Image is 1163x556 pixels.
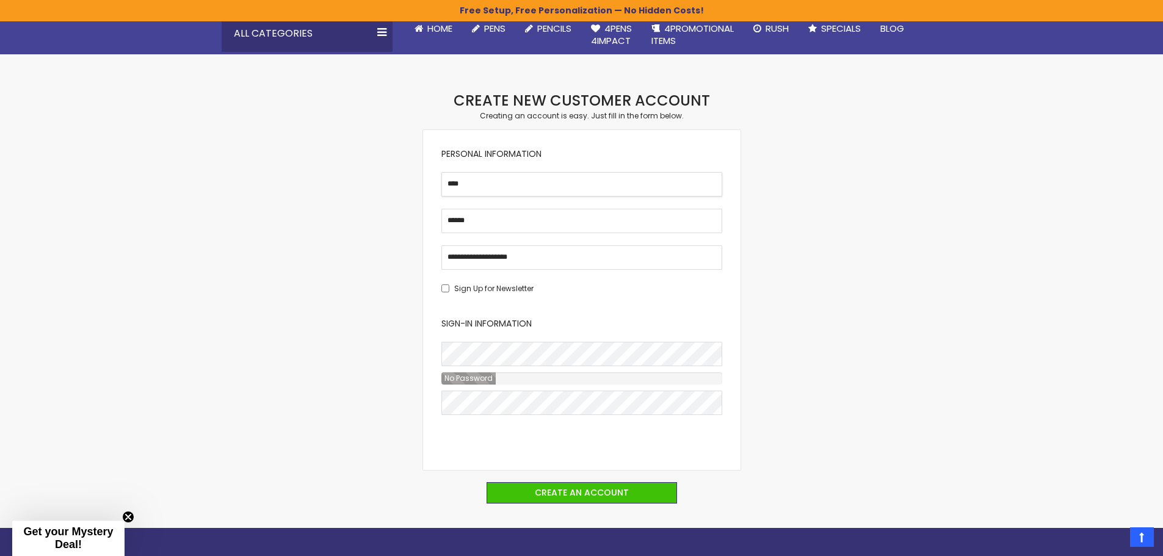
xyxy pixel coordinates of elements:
[871,15,914,42] a: Blog
[441,148,542,160] span: Personal Information
[441,317,532,330] span: Sign-in Information
[1130,527,1154,547] a: Top
[766,22,789,35] span: Rush
[462,15,515,42] a: Pens
[515,15,581,42] a: Pencils
[642,15,744,55] a: 4PROMOTIONALITEMS
[441,372,496,385] div: Password Strength:
[821,22,861,35] span: Specials
[591,22,632,47] span: 4Pens 4impact
[441,373,496,383] span: No Password
[581,15,642,55] a: 4Pens4impact
[405,15,462,42] a: Home
[454,90,710,110] strong: Create New Customer Account
[880,22,904,35] span: Blog
[651,22,734,47] span: 4PROMOTIONAL ITEMS
[23,525,113,551] span: Get your Mystery Deal!
[423,111,741,121] div: Creating an account is easy. Just fill in the form below.
[12,521,125,556] div: Get your Mystery Deal!Close teaser
[487,482,677,504] button: Create an Account
[535,486,629,499] span: Create an Account
[799,15,871,42] a: Specials
[427,22,452,35] span: Home
[222,15,393,52] div: All Categories
[122,511,134,523] button: Close teaser
[484,22,505,35] span: Pens
[454,283,534,294] span: Sign Up for Newsletter
[744,15,799,42] a: Rush
[537,22,571,35] span: Pencils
